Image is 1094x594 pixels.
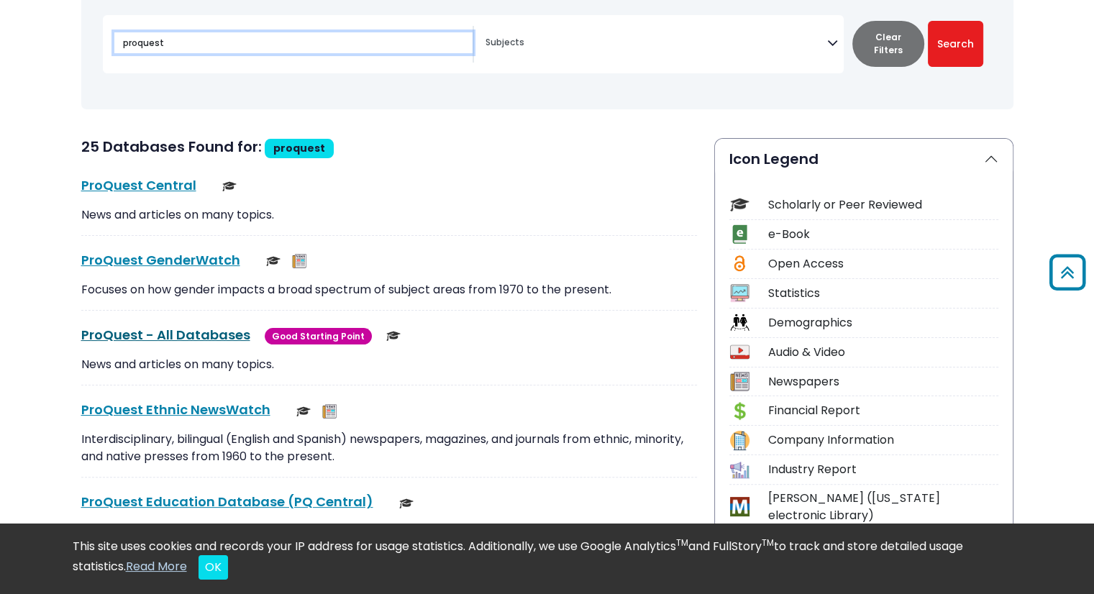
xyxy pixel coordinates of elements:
[768,431,998,449] div: Company Information
[768,196,998,214] div: Scholarly or Peer Reviewed
[730,195,749,214] img: Icon Scholarly or Peer Reviewed
[81,281,697,298] p: Focuses on how gender impacts a broad spectrum of subject areas from 1970 to the present.
[852,21,924,67] button: Clear Filters
[114,32,473,53] input: Search database by title or keyword
[81,137,262,157] span: 25 Databases Found for:
[81,523,697,540] p: Focuses on education-related topics.
[715,139,1013,179] button: Icon Legend
[399,496,414,511] img: Scholarly or Peer Reviewed
[81,206,697,224] p: News and articles on many topics.
[676,536,688,549] sup: TM
[768,490,998,524] div: [PERSON_NAME] ([US_STATE] electronic Library)
[486,38,827,50] textarea: Search
[273,141,325,155] span: proquest
[768,402,998,419] div: Financial Report
[768,344,998,361] div: Audio & Video
[386,329,401,343] img: Scholarly or Peer Reviewed
[292,254,306,268] img: Newspapers
[730,497,749,516] img: Icon MeL (Michigan electronic Library)
[296,404,311,419] img: Scholarly or Peer Reviewed
[730,401,749,421] img: Icon Financial Report
[265,328,372,344] span: Good Starting Point
[81,251,240,269] a: ProQuest GenderWatch
[81,356,697,373] p: News and articles on many topics.
[730,283,749,303] img: Icon Statistics
[768,285,998,302] div: Statistics
[266,254,281,268] img: Scholarly or Peer Reviewed
[126,558,187,575] a: Read More
[222,179,237,193] img: Scholarly or Peer Reviewed
[1044,261,1090,285] a: Back to Top
[730,372,749,391] img: Icon Newspapers
[730,460,749,480] img: Icon Industry Report
[730,342,749,362] img: Icon Audio & Video
[762,536,774,549] sup: TM
[322,404,337,419] img: Newspapers
[73,538,1022,580] div: This site uses cookies and records your IP address for usage statistics. Additionally, we use Goo...
[199,555,228,580] button: Close
[81,176,196,194] a: ProQuest Central
[928,21,983,67] button: Submit for Search Results
[730,313,749,332] img: Icon Demographics
[81,401,270,419] a: ProQuest Ethnic NewsWatch
[81,326,250,344] a: ProQuest - All Databases
[730,224,749,244] img: Icon e-Book
[81,431,697,465] p: Interdisciplinary, bilingual (English and Spanish) newspapers, magazines, and journals from ethni...
[768,373,998,390] div: Newspapers
[768,314,998,332] div: Demographics
[731,254,749,273] img: Icon Open Access
[768,255,998,273] div: Open Access
[730,431,749,450] img: Icon Company Information
[768,461,998,478] div: Industry Report
[81,493,373,511] a: ProQuest Education Database (PQ Central)
[768,226,998,243] div: e-Book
